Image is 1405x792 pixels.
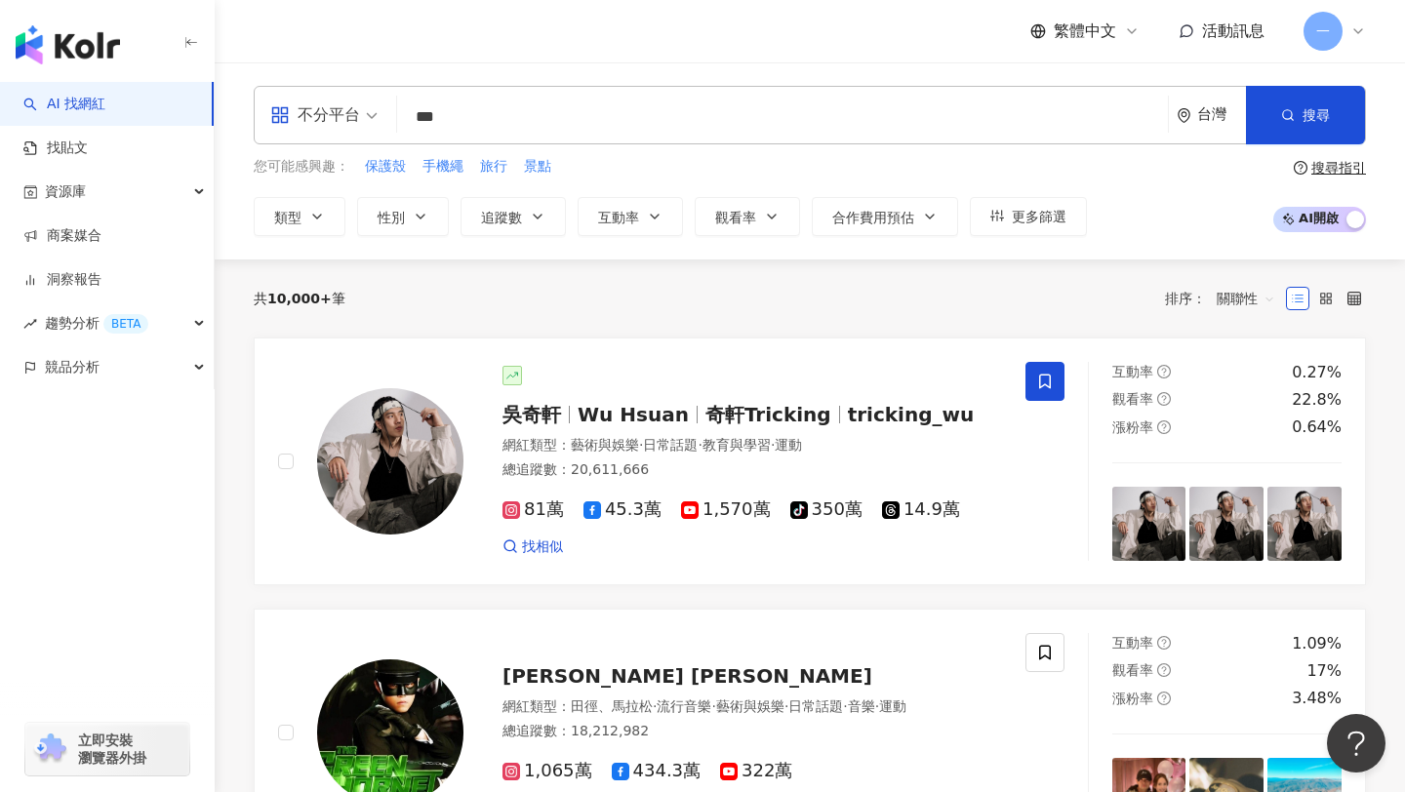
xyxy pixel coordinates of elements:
button: 性別 [357,197,449,236]
div: 17% [1306,660,1342,682]
div: 排序： [1165,283,1286,314]
span: 教育與學習 [702,437,771,453]
span: 45.3萬 [583,499,662,520]
span: 互動率 [598,210,639,225]
button: 景點 [523,156,552,178]
div: 共 筆 [254,291,345,306]
span: · [771,437,775,453]
a: 找貼文 [23,139,88,158]
span: 434.3萬 [612,761,702,781]
span: 吳奇軒 [502,403,561,426]
button: 類型 [254,197,345,236]
span: 田徑、馬拉松 [571,698,653,714]
span: · [784,698,788,714]
span: 手機繩 [422,157,463,177]
span: 一 [1316,20,1330,42]
span: 資源庫 [45,170,86,214]
img: post-image [1112,487,1186,561]
span: 1,065萬 [502,761,592,781]
span: 旅行 [480,157,507,177]
span: 活動訊息 [1202,21,1264,40]
a: 洞察報告 [23,270,101,290]
span: · [843,698,847,714]
span: question-circle [1157,663,1171,677]
span: 藝術與娛樂 [716,698,784,714]
div: 22.8% [1292,389,1342,411]
span: 流行音樂 [657,698,711,714]
span: 追蹤數 [481,210,522,225]
span: 找相似 [522,537,563,557]
span: 322萬 [720,761,792,781]
span: question-circle [1157,365,1171,378]
span: 觀看率 [1112,662,1153,678]
a: 商案媒合 [23,226,101,246]
span: 1,570萬 [681,499,771,520]
a: KOL Avatar吳奇軒Wu Hsuan奇軒Trickingtricking_wu網紅類型：藝術與娛樂·日常話題·教育與學習·運動總追蹤數：20,611,66681萬45.3萬1,570萬35... [254,337,1366,585]
span: 您可能感興趣： [254,157,349,177]
span: 日常話題 [788,698,843,714]
button: 保護殼 [364,156,407,178]
iframe: Help Scout Beacon - Open [1327,714,1385,772]
span: 景點 [524,157,551,177]
span: question-circle [1157,392,1171,406]
span: · [653,698,657,714]
span: 保護殼 [365,157,406,177]
div: 網紅類型 ： [502,436,1002,455]
a: searchAI 找網紅 [23,95,105,114]
button: 旅行 [479,156,508,178]
span: 互動率 [1112,364,1153,379]
img: KOL Avatar [317,388,463,535]
div: 總追蹤數 ： 20,611,666 [502,460,1002,480]
span: 競品分析 [45,345,100,389]
button: 觀看率 [695,197,800,236]
div: 0.27% [1292,362,1342,383]
img: logo [16,25,120,64]
button: 追蹤數 [461,197,566,236]
div: BETA [103,314,148,334]
span: · [698,437,702,453]
span: 更多篩選 [1012,209,1066,224]
span: 繁體中文 [1054,20,1116,42]
span: 漲粉率 [1112,419,1153,435]
span: 觀看率 [1112,391,1153,407]
span: 搜尋 [1303,107,1330,123]
button: 合作費用預估 [812,197,958,236]
button: 互動率 [578,197,683,236]
span: 10,000+ [267,291,332,306]
span: 奇軒Tricking [705,403,831,426]
button: 手機繩 [421,156,464,178]
span: 類型 [274,210,301,225]
span: 350萬 [790,499,863,520]
div: 0.64% [1292,416,1342,438]
button: 更多篩選 [970,197,1087,236]
img: post-image [1189,487,1264,561]
span: question-circle [1157,692,1171,705]
div: 網紅類型 ： [502,697,1002,717]
span: appstore [270,105,290,125]
span: 音樂 [848,698,875,714]
span: rise [23,317,37,331]
div: 總追蹤數 ： 18,212,982 [502,722,1002,741]
span: · [639,437,643,453]
span: 關聯性 [1217,283,1275,314]
span: [PERSON_NAME] [PERSON_NAME] [502,664,872,688]
span: 14.9萬 [882,499,960,520]
span: · [875,698,879,714]
img: chrome extension [31,733,69,765]
div: 台灣 [1197,106,1246,123]
span: 藝術與娛樂 [571,437,639,453]
span: environment [1177,108,1191,123]
span: 運動 [879,698,906,714]
button: 搜尋 [1246,86,1365,144]
span: 互動率 [1112,635,1153,651]
div: 不分平台 [270,99,360,131]
span: 合作費用預估 [832,210,914,225]
span: 觀看率 [715,210,756,225]
span: · [711,698,715,714]
div: 搜尋指引 [1311,160,1366,176]
span: question-circle [1294,161,1307,175]
a: chrome extension立即安裝 瀏覽器外掛 [25,723,189,775]
span: 81萬 [502,499,564,520]
span: 趨勢分析 [45,301,148,345]
span: 運動 [775,437,802,453]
